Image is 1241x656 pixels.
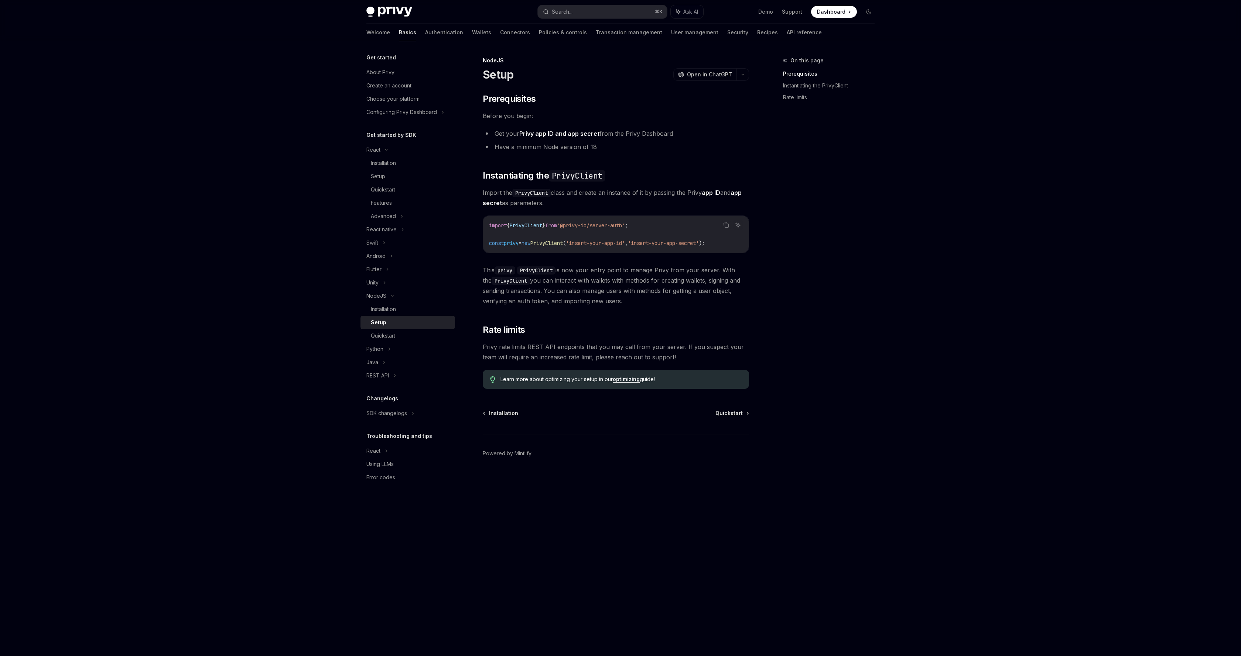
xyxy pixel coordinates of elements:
div: Installation [371,305,396,314]
a: User management [671,24,718,41]
span: from [545,222,557,229]
a: Rate limits [783,92,881,103]
span: Open in ChatGPT [687,71,732,78]
a: Using LLMs [360,458,455,471]
a: Quickstart [360,183,455,196]
span: Quickstart [715,410,743,417]
a: Setup [360,170,455,183]
a: About Privy [360,66,455,79]
span: { [507,222,510,229]
a: Dashboard [811,6,857,18]
span: const [489,240,504,246]
a: Error codes [360,471,455,484]
div: Using LLMs [366,460,394,469]
div: Java [366,358,378,367]
button: Ask AI [671,5,703,18]
div: REST API [366,371,389,380]
div: Configuring Privy Dashboard [366,108,437,117]
a: Create an account [360,79,455,92]
div: Create an account [366,81,411,90]
span: ⌘ K [655,9,663,15]
a: Installation [360,156,455,170]
a: Authentication [425,24,463,41]
span: Rate limits [483,324,525,336]
a: Demo [758,8,773,15]
strong: app ID [702,189,720,196]
span: Learn more about optimizing your setup in our guide! [500,376,742,383]
a: Transaction management [596,24,662,41]
li: Have a minimum Node version of 18 [483,142,749,152]
div: Choose your platform [366,94,420,103]
span: ( [563,240,566,246]
span: privy [504,240,519,246]
a: Wallets [472,24,491,41]
div: React [366,446,380,455]
span: Instantiating the [483,170,605,182]
div: Quickstart [371,331,395,340]
a: Connectors [500,24,530,41]
code: PrivyClient [517,266,555,275]
span: Prerequisites [483,93,536,105]
div: React native [366,225,397,234]
a: Installation [360,303,455,316]
li: Get your from the Privy Dashboard [483,128,749,139]
span: Ask AI [683,8,698,15]
a: Prerequisites [783,68,881,80]
span: PrivyClient [530,240,563,246]
code: PrivyClient [549,170,605,182]
img: dark logo [366,7,412,17]
span: Installation [489,410,518,417]
span: = [519,240,522,246]
div: Setup [371,172,385,181]
span: } [542,222,545,229]
button: Copy the contents from the code block [721,220,731,230]
div: Error codes [366,473,395,482]
a: API reference [787,24,822,41]
span: ); [699,240,705,246]
span: ; [625,222,628,229]
span: Before you begin: [483,111,749,121]
div: Flutter [366,265,382,274]
a: Support [782,8,802,15]
div: React [366,145,380,154]
code: PrivyClient [492,277,530,285]
a: Installation [483,410,518,417]
span: '@privy-io/server-auth' [557,222,625,229]
a: Powered by Mintlify [483,450,531,457]
a: optimizing [613,376,640,383]
div: About Privy [366,68,394,77]
span: 'insert-your-app-id' [566,240,625,246]
h5: Get started by SDK [366,131,416,139]
a: Setup [360,316,455,329]
div: Android [366,252,386,260]
span: Import the class and create an instance of it by passing the Privy and as parameters. [483,187,749,208]
button: Search...⌘K [538,5,667,18]
span: PrivyClient [510,222,542,229]
button: Open in ChatGPT [673,68,736,81]
span: This is now your entry point to manage Privy from your server. With the you can interact with wal... [483,265,749,306]
a: Instantiating the PrivyClient [783,80,881,92]
span: Dashboard [817,8,845,15]
a: Policies & controls [539,24,587,41]
div: NodeJS [366,291,386,300]
h5: Changelogs [366,394,398,403]
button: Toggle dark mode [863,6,875,18]
span: , [625,240,628,246]
div: Quickstart [371,185,395,194]
div: Features [371,198,392,207]
a: Quickstart [360,329,455,342]
h5: Troubleshooting and tips [366,432,432,441]
div: Python [366,345,383,353]
a: Quickstart [715,410,748,417]
a: Features [360,196,455,210]
a: Recipes [757,24,778,41]
div: NodeJS [483,57,749,64]
h1: Setup [483,68,513,81]
span: 'insert-your-app-secret' [628,240,699,246]
a: Security [727,24,748,41]
a: Choose your platform [360,92,455,106]
span: Privy rate limits REST API endpoints that you may call from your server. If you suspect your team... [483,342,749,362]
a: Basics [399,24,416,41]
div: Unity [366,278,379,287]
div: Advanced [371,212,396,221]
